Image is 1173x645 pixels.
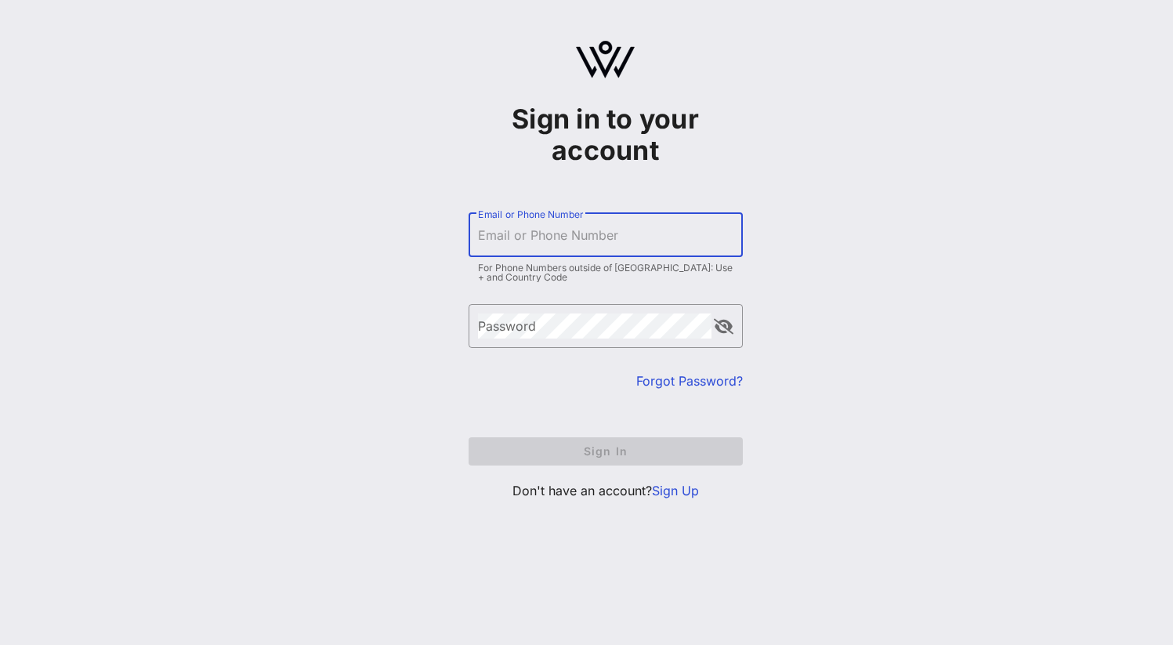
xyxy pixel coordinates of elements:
a: Sign Up [652,483,699,498]
input: Email or Phone Number [478,223,733,248]
div: For Phone Numbers outside of [GEOGRAPHIC_DATA]: Use + and Country Code [478,263,733,282]
p: Don't have an account? [469,481,743,500]
a: Forgot Password? [636,373,743,389]
button: append icon [714,319,733,335]
h1: Sign in to your account [469,103,743,166]
label: Email or Phone Number [478,208,583,220]
img: logo.svg [576,41,635,78]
